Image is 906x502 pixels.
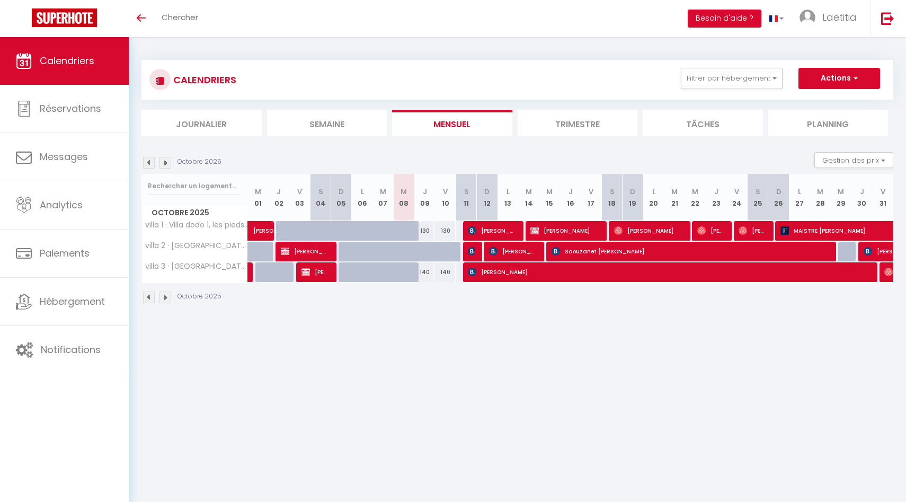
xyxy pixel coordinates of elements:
[526,187,532,197] abbr: M
[610,187,615,197] abbr: S
[392,110,512,136] li: Mensuel
[507,187,510,197] abbr: L
[414,174,435,221] th: 09
[652,187,655,197] abbr: L
[726,174,747,221] th: 24
[664,174,685,221] th: 21
[468,221,516,241] span: [PERSON_NAME]
[401,187,407,197] abbr: M
[144,242,250,250] span: villa 2 · [GEOGRAPHIC_DATA] 2 : confort moderne, 2 min. plage
[560,174,581,221] th: 16
[800,10,815,25] img: ...
[414,262,435,282] div: 140
[40,198,83,212] span: Analytics
[860,187,864,197] abbr: J
[40,150,88,163] span: Messages
[643,110,763,136] li: Tâches
[468,262,867,282] span: [PERSON_NAME]
[144,221,250,229] span: villa 1 · Villa dodo 1, les pieds dans le sable en 2 min.
[681,68,783,89] button: Filtrer par hébergement
[281,241,329,261] span: [PERSON_NAME]
[518,110,638,136] li: Trimestre
[380,187,386,197] abbr: M
[40,102,101,115] span: Réservations
[692,187,698,197] abbr: M
[394,174,414,221] th: 08
[739,221,766,241] span: [PERSON_NAME]
[318,187,323,197] abbr: S
[685,174,706,221] th: 22
[148,177,242,196] input: Rechercher un logement...
[162,12,198,23] span: Chercher
[671,187,678,197] abbr: M
[630,187,635,197] abbr: D
[171,68,236,92] h3: CALENDRIERS
[142,205,247,221] span: Octobre 2025
[798,187,801,197] abbr: L
[277,187,281,197] abbr: J
[748,174,768,221] th: 25
[41,343,101,356] span: Notifications
[352,174,372,221] th: 06
[435,174,456,221] th: 10
[872,174,893,221] th: 31
[776,187,781,197] abbr: D
[177,157,221,167] p: Octobre 2025
[822,11,857,24] span: Laetitia
[141,110,262,136] li: Journalier
[40,54,94,67] span: Calendriers
[372,174,393,221] th: 07
[831,174,851,221] th: 29
[40,295,105,308] span: Hébergement
[581,174,601,221] th: 17
[817,187,823,197] abbr: M
[269,174,289,221] th: 02
[706,174,726,221] th: 23
[435,221,456,241] div: 130
[361,187,364,197] abbr: L
[443,187,448,197] abbr: V
[456,174,476,221] th: 11
[477,174,498,221] th: 12
[643,174,664,221] th: 20
[255,187,261,197] abbr: M
[589,187,593,197] abbr: V
[552,241,827,261] span: Saouzanet [PERSON_NAME]
[539,174,560,221] th: 15
[697,221,725,241] span: [PERSON_NAME]
[768,174,789,221] th: 26
[248,221,269,241] a: [PERSON_NAME]
[881,187,885,197] abbr: V
[414,221,435,241] div: 130
[489,241,537,261] span: [PERSON_NAME]
[301,262,329,282] span: [PERSON_NAME]
[714,187,718,197] abbr: J
[267,110,387,136] li: Semaine
[40,246,90,260] span: Paiements
[602,174,623,221] th: 18
[289,174,310,221] th: 03
[756,187,760,197] abbr: S
[814,152,893,168] button: Gestion des prix
[569,187,573,197] abbr: J
[468,241,475,261] span: [PERSON_NAME]
[623,174,643,221] th: 19
[838,187,844,197] abbr: M
[297,187,302,197] abbr: V
[435,262,456,282] div: 140
[798,68,880,89] button: Actions
[144,262,250,270] span: villa 3 · [GEOGRAPHIC_DATA] 3 : 4*, 2 min de la plage et du centre
[530,221,599,241] span: [PERSON_NAME]
[881,12,894,25] img: logout
[253,215,278,235] span: [PERSON_NAME]
[498,174,518,221] th: 13
[177,292,221,302] p: Octobre 2025
[248,174,269,221] th: 01
[688,10,761,28] button: Besoin d'aide ?
[464,187,469,197] abbr: S
[32,8,97,27] img: Super Booking
[851,174,872,221] th: 30
[546,187,553,197] abbr: M
[768,110,889,136] li: Planning
[614,221,683,241] span: [PERSON_NAME]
